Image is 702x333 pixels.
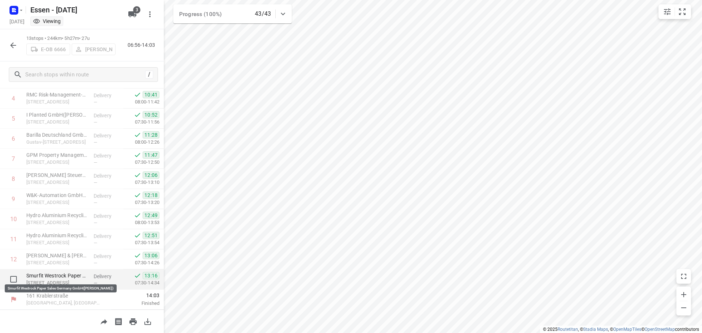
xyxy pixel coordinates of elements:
p: Delivery [94,232,121,240]
p: 08:00-12:26 [123,139,159,146]
div: You are currently in view mode. To make any changes, go to edit project. [33,18,61,25]
input: Search stops within route [25,69,145,80]
span: 12:06 [143,171,159,179]
p: Smurfit Westrock Paper Sales Germany GmbH([PERSON_NAME]) [26,272,88,279]
span: — [94,140,97,145]
span: Share route [97,318,111,325]
div: 11 [10,236,17,243]
span: — [94,160,97,165]
p: 06:56-14:03 [128,41,158,49]
button: Fit zoom [675,4,690,19]
p: [STREET_ADDRESS] [26,98,88,106]
span: 12:18 [143,192,159,199]
svg: Done [134,131,141,139]
p: Delivery [94,112,121,119]
p: 07:30-13:54 [123,239,159,246]
span: — [94,220,97,226]
button: Map settings [660,4,675,19]
p: Barilla Deutschland GmbH(Ute Richter) [26,131,88,139]
p: 07:30-14:34 [123,279,159,287]
p: 07:30-12:50 [123,159,159,166]
p: Hydro Aluminium Recycling Deutschland GmbH - 3([PERSON_NAME]) [26,232,88,239]
span: Print route [126,318,140,325]
p: Gustav-Heinemann-Ufer 72a, Köln [26,139,88,146]
p: 07:30-13:10 [123,179,159,186]
a: OpenMapTiles [613,327,641,332]
span: Download route [140,318,155,325]
p: 13 stops • 244km • 5h27m • 27u [26,35,116,42]
span: 12:51 [143,232,159,239]
svg: Done [134,212,141,219]
p: Hydro Aluminium Recycling Deutschland GmbH - 5(Marcel Meurer) [26,212,88,219]
p: Delivery [94,273,121,280]
p: Finished [111,300,159,307]
p: [PERSON_NAME] & [PERSON_NAME] GmbH([PERSON_NAME]) [26,252,88,259]
p: [STREET_ADDRESS] [26,118,88,126]
svg: Done [134,151,141,159]
p: GPM Property Management GmbH(Heinz Leo Hermanns) [26,151,88,159]
div: 10 [10,216,17,223]
a: OpenStreetMap [645,327,675,332]
span: 13:16 [143,272,159,279]
p: RMC Risk-Management-Consulting GmbH(Kückemanns Daniela ) [26,91,88,98]
p: Delivery [94,192,121,200]
svg: Done [134,91,141,98]
a: Stadia Maps [583,327,608,332]
p: HENNIES Steuerberatung GmbH & Co. KG(Ricarda Hennies) [26,171,88,179]
span: Progress (100%) [179,11,222,18]
p: 08:00-11:42 [123,98,159,106]
div: 4 [12,95,15,102]
span: 12:49 [143,212,159,219]
p: 43/43 [255,10,271,18]
p: Delivery [94,152,121,159]
p: 161 Krablerstraße [26,292,102,299]
p: Delivery [94,92,121,99]
button: 3 [125,7,140,22]
li: © 2025 , © , © © contributors [543,327,699,332]
p: Vogelsanger Str. 356-358, Köln [26,199,88,206]
span: 3 [133,6,140,14]
p: [STREET_ADDRESS] [26,259,88,266]
p: W&K-Automation GmbH([PERSON_NAME]) [26,192,88,199]
p: [STREET_ADDRESS] [26,219,88,226]
span: 13:06 [143,252,159,259]
div: 5 [12,115,15,122]
div: 8 [12,175,15,182]
svg: Done [134,272,141,279]
svg: Done [134,171,141,179]
span: — [94,280,97,286]
div: 9 [12,196,15,203]
span: — [94,120,97,125]
a: Routetitan [558,327,578,332]
p: Delivery [94,172,121,179]
p: 07:30-11:56 [123,118,159,126]
svg: Done [134,232,141,239]
p: Delivery [94,132,121,139]
span: 14:03 [111,292,159,299]
p: 07:30-14:26 [123,259,159,266]
div: 6 [12,135,15,142]
p: [STREET_ADDRESS] [26,239,88,246]
span: — [94,180,97,185]
p: Luxemburger Str. 150, Köln [26,159,88,166]
span: — [94,260,97,266]
span: 11:28 [143,131,159,139]
p: I Planted GmbH(Schüller Cindy ) [26,111,88,118]
span: 10:52 [143,111,159,118]
p: [STREET_ADDRESS] [26,279,88,287]
span: — [94,99,97,105]
div: 7 [12,155,15,162]
svg: Done [134,111,141,118]
svg: Done [134,192,141,199]
span: Print shipping labels [111,318,126,325]
p: [STREET_ADDRESS] [26,179,88,186]
span: Select [6,272,21,287]
div: 12 [10,256,17,263]
p: Delivery [94,212,121,220]
div: small contained button group [658,4,691,19]
p: [GEOGRAPHIC_DATA], [GEOGRAPHIC_DATA] [26,299,102,307]
div: / [145,71,153,79]
p: 07:30-13:20 [123,199,159,206]
span: — [94,200,97,205]
svg: Done [134,252,141,259]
